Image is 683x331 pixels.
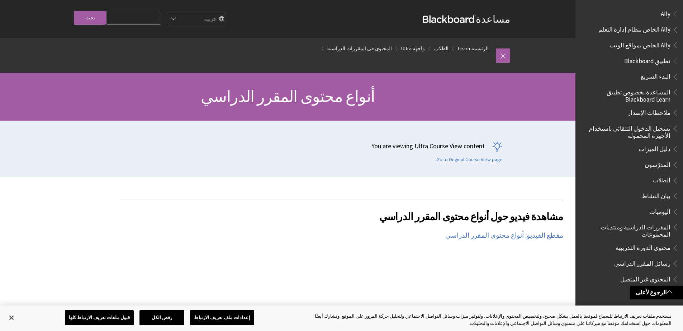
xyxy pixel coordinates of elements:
p: You are viewing Ultra Course View content [58,141,503,150]
span: المقررات الدراسية ومنتديات المجموعات [584,221,670,238]
a: الطلاب [434,44,449,53]
span: تطبيق Blackboard [624,55,670,65]
span: Ally [661,8,670,18]
span: الطلاب [653,174,670,184]
span: بيان النشاط [641,190,670,200]
span: رسائل المقرر الدراسي [614,257,670,267]
a: الرئيسية [471,44,489,53]
strong: Blackboard [423,15,476,23]
span: تسجيل الدخول التلقائي باستخدام الأجهزة المحمولة [584,122,670,139]
button: قبول ملفات تعريف الارتباط كلها [65,310,134,325]
span: Ally الخاص بمواقع الويب [610,39,670,49]
span: المساعدة بخصوص تطبيق Blackboard Learn [584,86,670,103]
a: واجهة Ultra [401,44,425,53]
span: محتوى الدورة التدريبية [616,242,670,252]
div: نستخدم ملفات تعريف الارتباط للسماح لموقعنا بالعمل بشكل صحيح، ولتخصيص المحتوى والإعلانات، ولتوفير ... [307,313,672,327]
a: Go to Original Course View page. [435,157,503,163]
a: المحتوى في المقررات الدراسية [327,44,392,53]
button: رفض الكل [139,310,184,325]
span: المدرّسون [645,159,670,168]
span: ملاحظات الإصدار [628,107,670,116]
a: مساعدةBlackboard [423,13,510,25]
select: Site Language Selector [169,12,226,27]
input: بحث [74,11,106,25]
a: الرجوع لأعلى [630,286,683,299]
a: Learn [458,44,470,53]
h2: مشاهدة فيديو حول أنواع محتوى المقرر الدراسي [119,200,563,224]
button: إعدادات ملف تعريف الارتباط [190,310,254,325]
span: البدء السريع [641,71,670,80]
nav: Book outline for Anthology Ally Help [580,8,679,51]
span: أنواع محتوى المقرر الدراسي [201,87,375,106]
button: إغلاق [4,310,19,326]
a: مقطع الفيديو: أنواع محتوى المقرر الدراسي [445,231,563,240]
span: المناقشات [644,304,670,314]
span: Ally الخاص بنظام إدارة التعلم [598,24,670,33]
span: دليل الميزات [639,143,670,153]
span: اليوميات [649,206,670,215]
span: المحتوى غير المتصل [620,273,670,283]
